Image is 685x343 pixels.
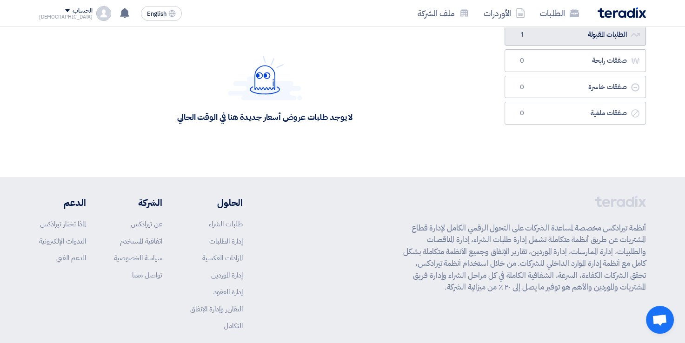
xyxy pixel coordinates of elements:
img: Teradix logo [598,7,646,18]
a: الطلبات [532,2,586,24]
span: 0 [516,109,527,118]
a: Open chat [646,306,674,334]
span: 0 [516,56,527,66]
a: المزادات العكسية [202,253,243,263]
a: إدارة العقود [213,287,243,297]
a: اتفاقية المستخدم [120,236,162,246]
span: 1 [516,30,527,40]
a: الدعم الفني [56,253,86,263]
span: English [147,11,166,17]
a: عن تيرادكس [131,219,162,229]
div: [DEMOGRAPHIC_DATA] [39,14,93,20]
li: الحلول [190,196,243,210]
a: لماذا تختار تيرادكس [40,219,86,229]
div: لا يوجد طلبات عروض أسعار جديدة هنا في الوقت الحالي [177,112,352,122]
a: التكامل [224,321,243,331]
a: طلبات الشراء [209,219,243,229]
img: Hello [228,55,302,100]
a: صفقات خاسرة0 [505,76,646,99]
li: الشركة [114,196,162,210]
a: ملف الشركة [410,2,476,24]
a: تواصل معنا [132,270,162,280]
a: إدارة الموردين [211,270,243,280]
a: سياسة الخصوصية [114,253,162,263]
a: الطلبات المقبولة1 [505,23,646,46]
a: الندوات الإلكترونية [39,236,86,246]
div: الحساب [73,7,93,15]
li: الدعم [39,196,86,210]
a: الأوردرات [476,2,532,24]
a: إدارة الطلبات [209,236,243,246]
img: profile_test.png [96,6,111,21]
a: صفقات رابحة0 [505,49,646,72]
a: التقارير وإدارة الإنفاق [190,304,243,314]
span: 0 [516,83,527,92]
button: English [141,6,182,21]
a: صفقات ملغية0 [505,102,646,125]
p: أنظمة تيرادكس مخصصة لمساعدة الشركات على التحول الرقمي الكامل لإدارة قطاع المشتريات عن طريق أنظمة ... [403,222,646,293]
